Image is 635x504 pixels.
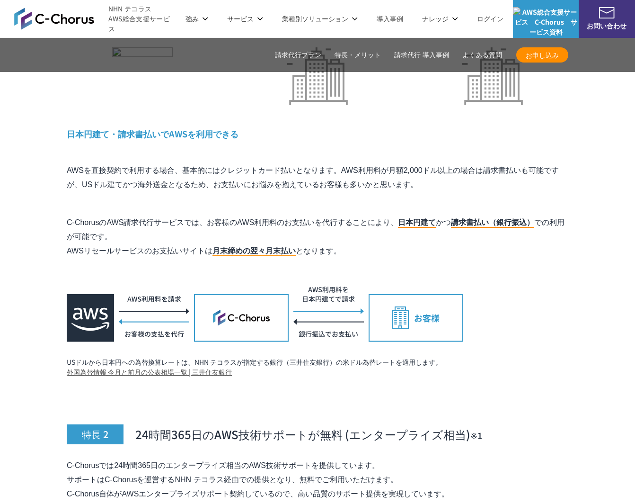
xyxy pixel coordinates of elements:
a: 請求代行プラン [275,50,321,60]
p: AWSを直接契約で利用する場合、基本的にはクレジットカード払いとなります。AWS利用料が月額2,000ドル以上の場合は請求書払いも可能ですが、USドル建てかつ海外送金となるため、お支払いにお悩み... [67,163,568,192]
p: 強み [185,14,208,24]
a: 特長・メリット [335,50,381,60]
mark: 請求書払い（銀行振込） [451,218,534,228]
p: ナレッジ [422,14,458,24]
mark: 月末締めの翌々月末払い [212,247,296,256]
a: 外国為替情報 今月と前月の公表相場一覧 | 三井住友銀行 [67,367,232,377]
span: NHN テコラス AWS総合支援サービス [108,4,176,34]
a: AWS総合支援サービス C-Chorus NHN テコラスAWS総合支援サービス [14,4,176,34]
span: お申し込み [516,50,568,60]
small: ※1 [470,429,482,441]
p: サービス [227,14,263,24]
mark: 日本円建て [398,218,436,228]
a: ログイン [477,14,503,24]
span: 24時間365日のAWS技術サポートが無料 (エンタープライズ相当) [135,426,482,442]
p: C-ChorusのAWS請求代行サービスでは、お客様のAWS利用料のお支払いを代行することにより、 かつ での利用が可能です。 AWSリセールサービスのお支払いサイトは となります。 [67,216,568,258]
span: お問い合わせ [579,21,635,31]
a: 請求代行 導入事例 [394,50,449,60]
h4: 日本円建て・請求書払いでAWSを利用できる [67,128,568,140]
p: USドルから日本円への為替換算レートは、NHN テコラスが指定する銀行（三井住友銀行）の米ドル為替レートを適用します。 [67,357,568,367]
a: よくある質問 [462,50,502,60]
a: お申し込み [516,47,568,63]
a: 導入事例 [377,14,403,24]
img: AWS総合支援サービス C-Chorus [14,8,94,30]
img: 日本円建て・請求書払いでAWSを利用する支払いのフロー [67,284,463,342]
img: お問い合わせ [599,7,614,18]
img: AWS総合支援サービス C-Chorus サービス資料 [513,7,579,37]
p: C-Chorusでは24時間365日のエンタープライズ相当のAWS技術サポートを提供しています。 サポートはC-Chorusを運営するNHN テコラス経由での提供となり、無料でご利用いただけます... [67,459,568,501]
p: 業種別ソリューション [282,14,358,24]
span: 特長 2 [67,424,123,444]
